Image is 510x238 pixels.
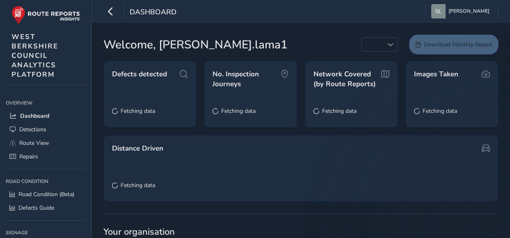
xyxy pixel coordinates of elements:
[11,6,80,24] img: rr logo
[213,69,280,89] span: No. Inspection Journeys
[431,4,446,18] img: diamond-layout
[121,181,155,189] span: Fetching data
[6,109,86,123] a: Dashboard
[6,97,86,109] div: Overview
[6,150,86,163] a: Repairs
[20,112,49,120] span: Dashboard
[19,126,46,133] span: Detections
[423,107,457,115] span: Fetching data
[130,7,176,18] span: Dashboard
[6,201,86,215] a: Defects Guide
[6,136,86,150] a: Route View
[6,175,86,188] div: Road Condition
[6,123,86,136] a: Detections
[103,226,499,238] span: Your organisation
[313,69,381,89] span: Network Covered (by Route Reports)
[414,69,458,79] span: Images Taken
[112,69,167,79] span: Defects detected
[19,153,38,160] span: Repairs
[221,107,256,115] span: Fetching data
[19,139,49,147] span: Route View
[322,107,357,115] span: Fetching data
[121,107,155,115] span: Fetching data
[18,190,74,198] span: Road Condition (Beta)
[482,210,502,230] iframe: Intercom live chat
[11,32,58,79] span: WEST BERKSHIRE COUNCIL ANALYTICS PLATFORM
[6,188,86,201] a: Road Condition (Beta)
[448,4,489,18] span: [PERSON_NAME]
[103,36,288,53] span: Welcome, [PERSON_NAME].lama1
[431,4,492,18] button: [PERSON_NAME]
[18,204,54,212] span: Defects Guide
[112,144,163,153] span: Distance Driven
